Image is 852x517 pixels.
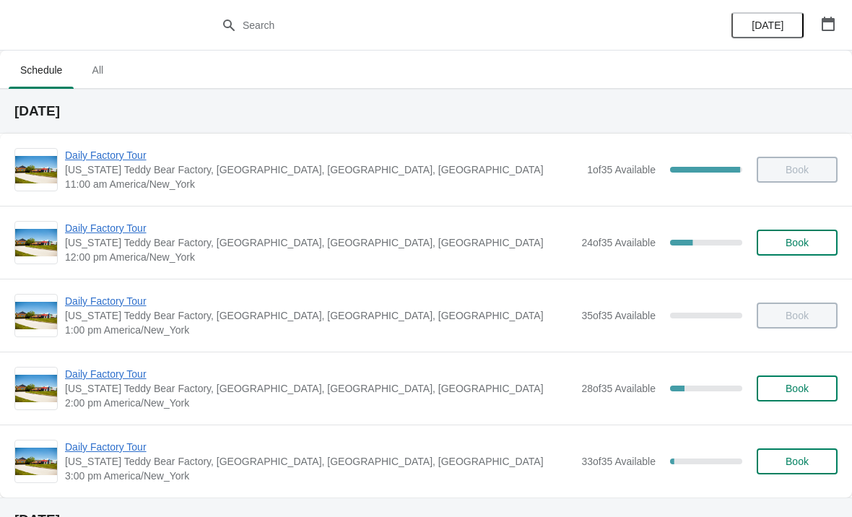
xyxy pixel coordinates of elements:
[65,323,574,337] span: 1:00 pm America/New_York
[757,448,838,474] button: Book
[65,221,574,235] span: Daily Factory Tour
[15,229,57,257] img: Daily Factory Tour | Vermont Teddy Bear Factory, Shelburne Road, Shelburne, VT, USA | 12:00 pm Am...
[65,294,574,308] span: Daily Factory Tour
[581,237,656,248] span: 24 of 35 Available
[65,381,574,396] span: [US_STATE] Teddy Bear Factory, [GEOGRAPHIC_DATA], [GEOGRAPHIC_DATA], [GEOGRAPHIC_DATA]
[752,19,783,31] span: [DATE]
[65,367,574,381] span: Daily Factory Tour
[15,302,57,330] img: Daily Factory Tour | Vermont Teddy Bear Factory, Shelburne Road, Shelburne, VT, USA | 1:00 pm Ame...
[65,162,580,177] span: [US_STATE] Teddy Bear Factory, [GEOGRAPHIC_DATA], [GEOGRAPHIC_DATA], [GEOGRAPHIC_DATA]
[65,469,574,483] span: 3:00 pm America/New_York
[65,440,574,454] span: Daily Factory Tour
[65,177,580,191] span: 11:00 am America/New_York
[15,156,57,184] img: Daily Factory Tour | Vermont Teddy Bear Factory, Shelburne Road, Shelburne, VT, USA | 11:00 am Am...
[15,375,57,403] img: Daily Factory Tour | Vermont Teddy Bear Factory, Shelburne Road, Shelburne, VT, USA | 2:00 pm Ame...
[65,396,574,410] span: 2:00 pm America/New_York
[65,235,574,250] span: [US_STATE] Teddy Bear Factory, [GEOGRAPHIC_DATA], [GEOGRAPHIC_DATA], [GEOGRAPHIC_DATA]
[65,148,580,162] span: Daily Factory Tour
[581,310,656,321] span: 35 of 35 Available
[581,456,656,467] span: 33 of 35 Available
[65,308,574,323] span: [US_STATE] Teddy Bear Factory, [GEOGRAPHIC_DATA], [GEOGRAPHIC_DATA], [GEOGRAPHIC_DATA]
[65,454,574,469] span: [US_STATE] Teddy Bear Factory, [GEOGRAPHIC_DATA], [GEOGRAPHIC_DATA], [GEOGRAPHIC_DATA]
[757,375,838,401] button: Book
[786,383,809,394] span: Book
[731,12,804,38] button: [DATE]
[79,57,116,83] span: All
[65,250,574,264] span: 12:00 pm America/New_York
[581,383,656,394] span: 28 of 35 Available
[786,456,809,467] span: Book
[15,448,57,476] img: Daily Factory Tour | Vermont Teddy Bear Factory, Shelburne Road, Shelburne, VT, USA | 3:00 pm Ame...
[786,237,809,248] span: Book
[757,230,838,256] button: Book
[14,104,838,118] h2: [DATE]
[587,164,656,175] span: 1 of 35 Available
[9,57,74,83] span: Schedule
[242,12,639,38] input: Search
